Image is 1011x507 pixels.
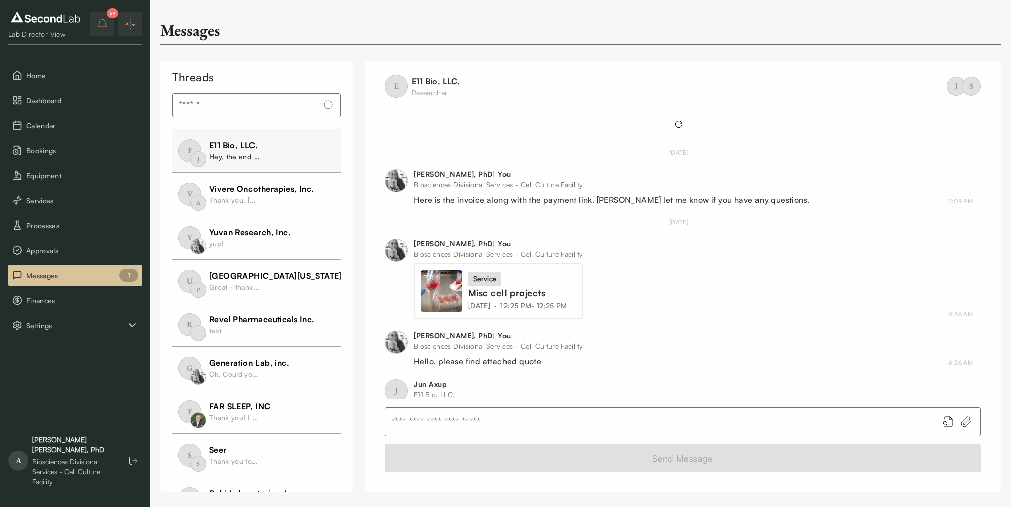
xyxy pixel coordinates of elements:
span: J [947,77,966,96]
div: Yuvan Research, Inc. [209,226,291,238]
div: Seer [209,444,260,456]
div: Biosciences Divisional Services - Cell Culture Facility [414,179,809,190]
div: Here is the invoice along with the payment link. [PERSON_NAME] let me know if you have any questi... [414,194,809,206]
div: Hey, the end use was wondering if you had any info on how many cells per tube? [209,151,260,162]
div: Ok. Could you book a service for consultation and in the notes request that and I’ll put up a quo... [209,369,260,379]
span: G [178,357,201,380]
span: Approvals [26,245,138,256]
button: Messages [8,265,142,286]
div: [PERSON_NAME], PhD | You [414,331,583,341]
span: Settings [26,320,126,331]
button: Dashboard [8,90,142,111]
span: R [178,313,201,336]
div: [PERSON_NAME], PhD | You [414,169,809,179]
span: F [178,400,201,423]
div: Lab Director View [8,29,83,39]
div: Biosciences Divisional Services - Cell Culture Facility [414,249,583,259]
div: yup! [209,238,260,249]
img: profile image [385,169,408,192]
div: Jun Axup [414,379,455,389]
div: August 28, 2025 8:56 AM [948,310,973,319]
button: Services [8,190,142,211]
div: Generation Lab, inc. [209,357,289,369]
a: E11 Bio, LLC. [412,76,460,86]
img: Misc cell projects [421,270,462,312]
div: Revel Pharmaceuticals Inc. [209,313,314,325]
span: Processes [26,220,138,231]
div: [DATE] [385,218,973,227]
div: Vivere Oncotherapies, Inc. [209,183,314,195]
button: Home [8,65,142,86]
div: 1 [119,269,138,282]
div: August 28, 2025 8:56 AM [948,358,973,367]
span: 12:25 PM - 12:25 PM [500,300,567,311]
div: Thank you, [PERSON_NAME]! [209,195,260,205]
button: Expand/Collapse sidebar [118,12,142,36]
div: Rubi Laboratories, Inc [209,487,296,499]
button: Finances [8,290,142,311]
div: [PERSON_NAME] [PERSON_NAME], PhD [32,435,114,455]
button: notifications [90,12,114,36]
span: · [494,300,496,311]
img: profile image [190,238,206,254]
span: S [962,77,981,96]
div: Threads [172,69,341,85]
span: Bookings [26,145,138,156]
div: [PERSON_NAME], PhD | You [414,239,583,249]
div: FAR SLEEP, INC [209,400,271,412]
li: Processes [8,215,142,236]
span: S [178,444,201,467]
div: Misc cell projects [468,286,571,300]
span: J [385,379,408,402]
div: text [209,325,260,336]
div: 69 [107,8,118,18]
span: E [385,75,408,98]
div: service [468,272,501,286]
div: Hello, please find attached quote [414,355,583,367]
span: V [178,183,201,206]
span: Calendar [26,120,138,131]
span: S [190,456,206,472]
div: Thank you for providing an explanation for the surcharge fees. [209,456,260,466]
button: Settings [8,315,142,336]
button: Calendar [8,115,142,136]
div: May 22, 2025 3:09 PM [948,197,973,206]
span: Services [26,195,138,206]
div: E11 Bio, LLC. [209,139,260,151]
span: A [8,451,28,471]
span: Dashboard [26,95,138,106]
img: profile image [190,369,206,385]
span: U [178,270,201,293]
button: Equipment [8,165,142,186]
span: J [190,151,206,167]
div: [DATE] [385,148,973,157]
div: [GEOGRAPHIC_DATA][US_STATE], Department of Microbiology [209,270,457,282]
button: Approvals [8,240,142,261]
span: A [190,195,206,211]
div: E11 Bio, LLC. [414,389,455,400]
span: E [178,139,201,162]
button: Bookings [8,140,142,161]
span: P [190,282,206,298]
span: Messages [26,270,138,281]
span: [DATE] [468,300,490,311]
div: Biosciences Divisional Services - Cell Culture Facility [32,457,114,487]
img: logo [8,9,83,25]
div: Thank you! I will notify the contract's office. [209,412,260,423]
